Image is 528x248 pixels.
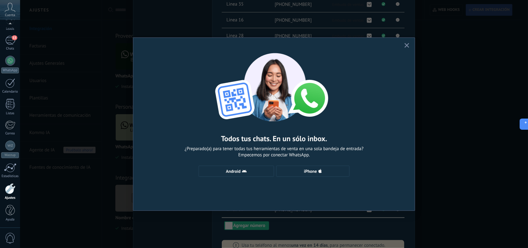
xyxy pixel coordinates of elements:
[1,47,19,51] div: Chats
[1,90,19,94] div: Calendario
[1,218,19,222] div: Ayuda
[221,134,327,143] h2: Todos tus chats. En un sólo inbox.
[304,169,317,173] span: iPhone
[185,146,363,158] span: ¿Preparado(a) para tener todas tus herramientas de venta en una sola bandeja de entrada? Empecemo...
[7,143,13,148] img: Wazzup
[12,35,17,40] span: 13
[206,47,342,121] img: wa-lite-select-device.png
[1,67,19,73] div: WhatsApp
[1,132,19,136] div: Correo
[5,13,15,17] span: Cuenta
[1,111,19,115] div: Listas
[226,169,241,173] span: Android
[1,174,19,178] div: Estadísticas
[199,166,274,177] button: Android
[276,166,350,177] button: iPhone
[1,196,19,200] div: Ajustes
[1,152,19,158] div: Wazzup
